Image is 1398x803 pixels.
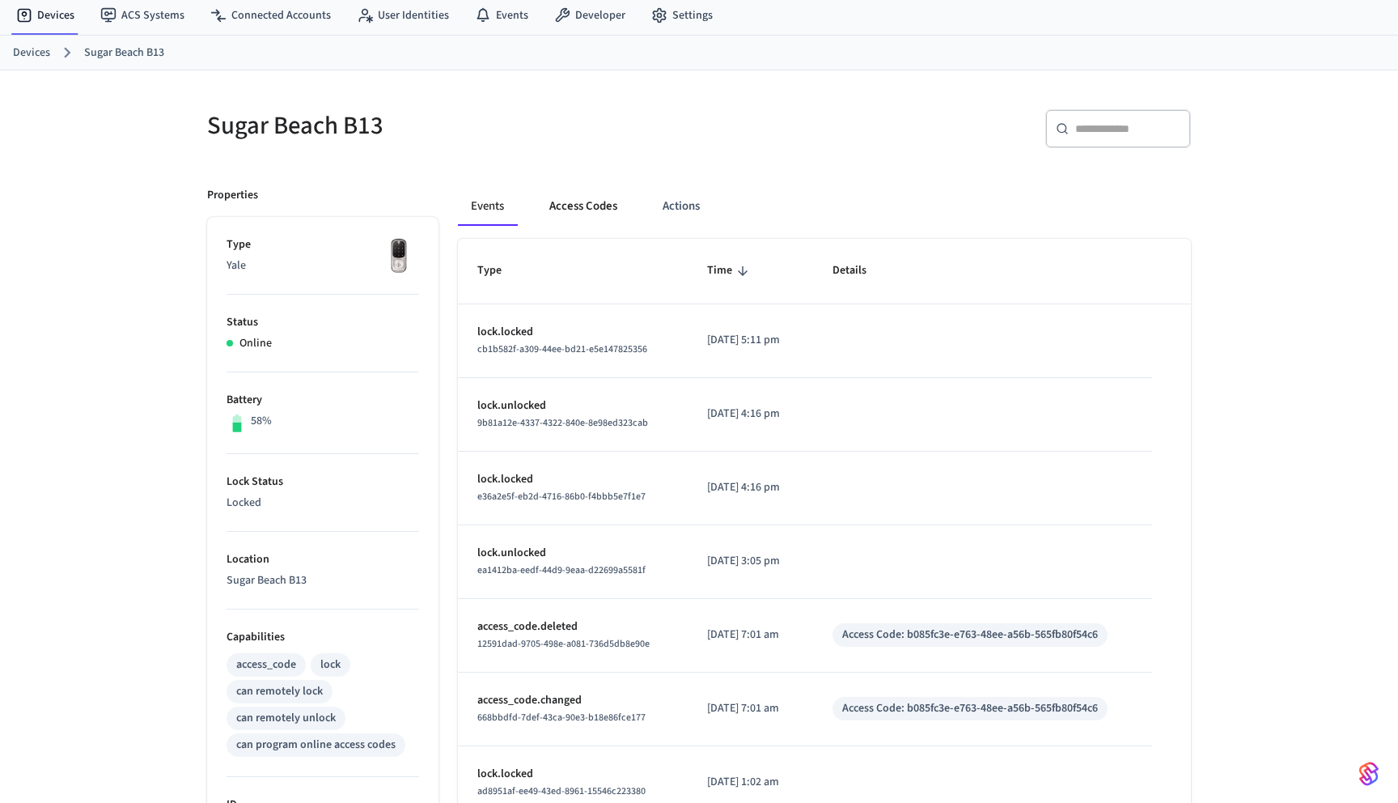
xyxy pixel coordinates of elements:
a: Events [462,1,541,30]
span: ad8951af-ee49-43ed-8961-15546c223380 [477,784,646,798]
p: Location [227,551,419,568]
a: Developer [541,1,638,30]
p: [DATE] 1:02 am [707,774,794,791]
p: Status [227,314,419,331]
p: lock.unlocked [477,397,668,414]
p: Capabilities [227,629,419,646]
p: Properties [207,187,258,204]
p: Battery [227,392,419,409]
span: ea1412ba-eedf-44d9-9eaa-d22699a5581f [477,563,646,577]
p: access_code.changed [477,692,668,709]
a: Settings [638,1,726,30]
p: [DATE] 4:16 pm [707,406,794,423]
div: access_code [236,656,296,673]
div: Access Code: b085fc3e-e763-48ee-a56b-565fb80f54c6 [842,700,1098,717]
div: lock [320,656,341,673]
p: [DATE] 3:05 pm [707,553,794,570]
span: Details [832,258,888,283]
a: Devices [13,45,50,62]
p: 58% [251,413,272,430]
p: lock.unlocked [477,545,668,562]
p: access_code.deleted [477,618,668,635]
a: Connected Accounts [197,1,344,30]
p: [DATE] 4:16 pm [707,479,794,496]
span: e36a2e5f-eb2d-4716-86b0-f4bbb5e7f1e7 [477,490,646,503]
p: lock.locked [477,324,668,341]
img: SeamLogoGradient.69752ec5.svg [1359,761,1379,787]
button: Access Codes [536,187,630,226]
a: Devices [3,1,87,30]
p: [DATE] 7:01 am [707,627,794,644]
span: 12591dad-9705-498e-a081-736d5db8e90e [477,637,650,651]
p: Online [239,335,272,352]
p: Sugar Beach B13 [227,572,419,589]
div: Access Code: b085fc3e-e763-48ee-a56b-565fb80f54c6 [842,627,1098,644]
p: lock.locked [477,471,668,488]
div: can remotely unlock [236,710,336,727]
p: [DATE] 7:01 am [707,700,794,717]
span: 668bbdfd-7def-43ca-90e3-b18e86fce177 [477,711,646,724]
p: [DATE] 5:11 pm [707,332,794,349]
p: lock.locked [477,766,668,783]
a: User Identities [344,1,462,30]
div: can program online access codes [236,737,396,754]
div: can remotely lock [236,683,323,700]
button: Events [458,187,517,226]
span: Type [477,258,523,283]
p: Type [227,236,419,253]
p: Locked [227,495,419,512]
button: Actions [650,187,713,226]
span: Time [707,258,753,283]
h5: Sugar Beach B13 [207,109,689,142]
span: 9b81a12e-4337-4322-840e-8e98ed323cab [477,416,648,430]
span: cb1b582f-a309-44ee-bd21-e5e147825356 [477,342,647,356]
div: ant example [458,187,1191,226]
p: Yale [227,257,419,274]
img: Yale Assure Touchscreen Wifi Smart Lock, Satin Nickel, Front [379,236,419,277]
a: ACS Systems [87,1,197,30]
p: Lock Status [227,474,419,491]
a: Sugar Beach B13 [84,45,164,62]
